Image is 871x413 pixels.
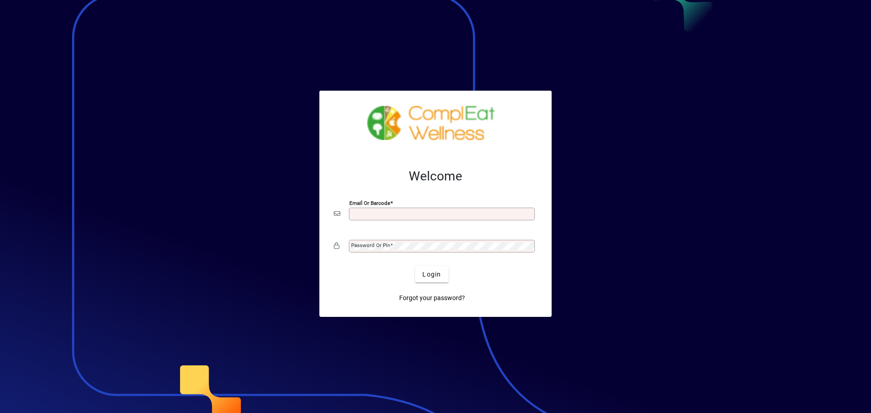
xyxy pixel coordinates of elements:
[396,290,469,306] a: Forgot your password?
[415,266,448,282] button: Login
[351,242,390,248] mat-label: Password or Pin
[422,270,441,279] span: Login
[349,200,390,206] mat-label: Email or Barcode
[399,293,465,303] span: Forgot your password?
[334,169,537,184] h2: Welcome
